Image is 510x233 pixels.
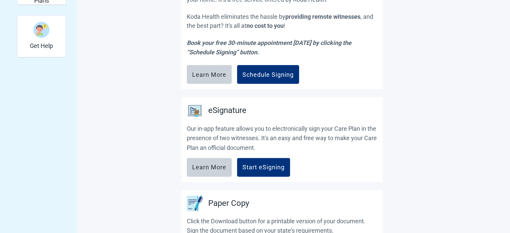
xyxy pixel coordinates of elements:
span: providing remote witnesses [285,13,360,20]
button: Schedule Signing [237,65,299,84]
div: Learn More [192,164,226,171]
p: Book your free 30-minute appointment [DATE] by clicking the “Schedule Signing” button. [187,38,377,57]
h3: Paper Copy [208,197,249,210]
h2: Get Help [30,42,53,50]
img: person-question-x68TBcxA.svg [34,22,50,38]
div: Schedule Signing [242,71,294,78]
h3: eSignature [208,104,246,117]
img: Paper Copy [187,195,203,211]
div: Start eSigning [242,164,285,171]
span: , and the best part? It's all at [187,13,373,29]
button: Start eSigning [237,158,290,177]
span: no cost to you [246,22,284,29]
div: Get Help [17,15,66,57]
button: Learn More [187,65,232,84]
span: ! [284,22,285,29]
span: Koda Health eliminates the hassle by [187,13,285,20]
img: eSignature [187,103,203,119]
button: Learn More [187,158,232,177]
div: Learn More [192,71,226,78]
p: Our in-app feature allows you to electronically sign your Care Plan in the presence of two witnes... [187,124,377,153]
